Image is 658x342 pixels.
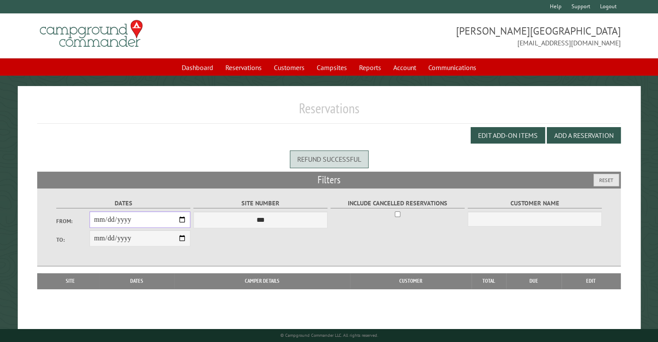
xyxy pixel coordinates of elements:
[193,198,328,208] label: Site Number
[594,174,619,186] button: Reset
[220,59,267,76] a: Reservations
[174,273,350,289] th: Camper Details
[37,17,145,51] img: Campground Commander
[472,273,506,289] th: Total
[468,198,602,208] label: Customer Name
[331,198,465,208] label: Include Cancelled Reservations
[177,59,218,76] a: Dashboard
[311,59,352,76] a: Campsites
[37,172,621,188] h2: Filters
[290,150,369,168] div: Refund successful
[471,127,545,144] button: Edit Add-on Items
[350,273,472,289] th: Customer
[547,127,621,144] button: Add a Reservation
[506,273,562,289] th: Due
[388,59,421,76] a: Account
[354,59,386,76] a: Reports
[269,59,310,76] a: Customers
[423,59,481,76] a: Communications
[562,273,621,289] th: Edit
[99,273,174,289] th: Dates
[280,332,378,338] small: © Campground Commander LLC. All rights reserved.
[42,273,99,289] th: Site
[37,100,621,124] h1: Reservations
[56,217,90,225] label: From:
[56,198,191,208] label: Dates
[56,236,90,244] label: To:
[329,24,621,48] span: [PERSON_NAME][GEOGRAPHIC_DATA] [EMAIL_ADDRESS][DOMAIN_NAME]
